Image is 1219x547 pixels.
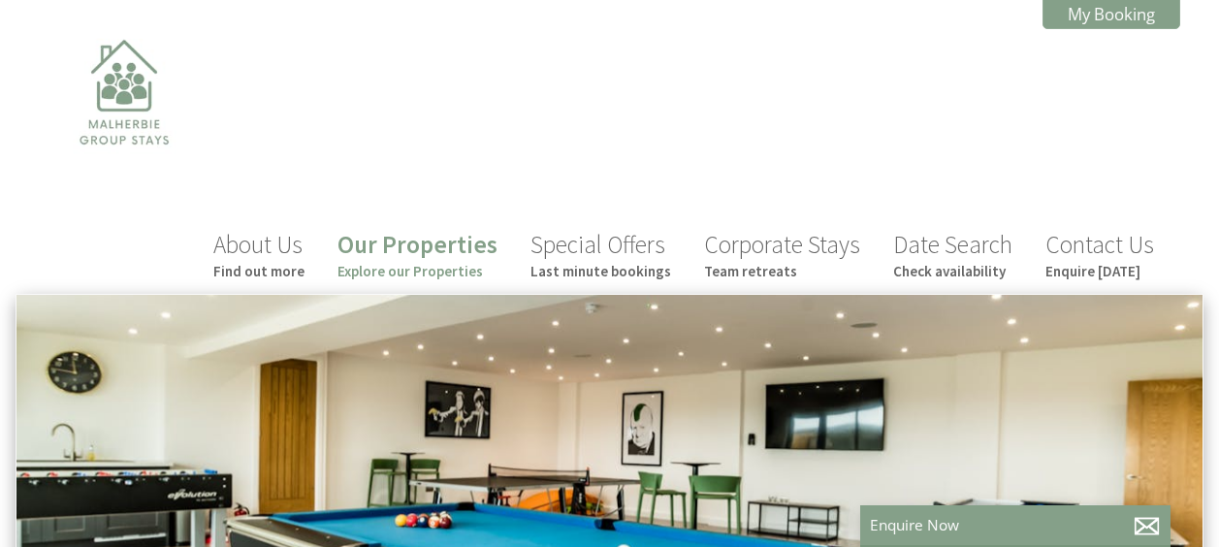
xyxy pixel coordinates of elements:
[704,262,860,280] small: Team retreats
[704,229,860,280] a: Corporate StaysTeam retreats
[337,229,497,280] a: Our PropertiesExplore our Properties
[1045,262,1154,280] small: Enquire [DATE]
[870,515,1161,535] p: Enquire Now
[1045,229,1154,280] a: Contact UsEnquire [DATE]
[893,229,1012,280] a: Date SearchCheck availability
[530,262,671,280] small: Last minute bookings
[213,262,305,280] small: Find out more
[27,27,221,221] img: Malherbie Group Stays
[337,262,497,280] small: Explore our Properties
[213,229,305,280] a: About UsFind out more
[530,229,671,280] a: Special OffersLast minute bookings
[893,262,1012,280] small: Check availability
